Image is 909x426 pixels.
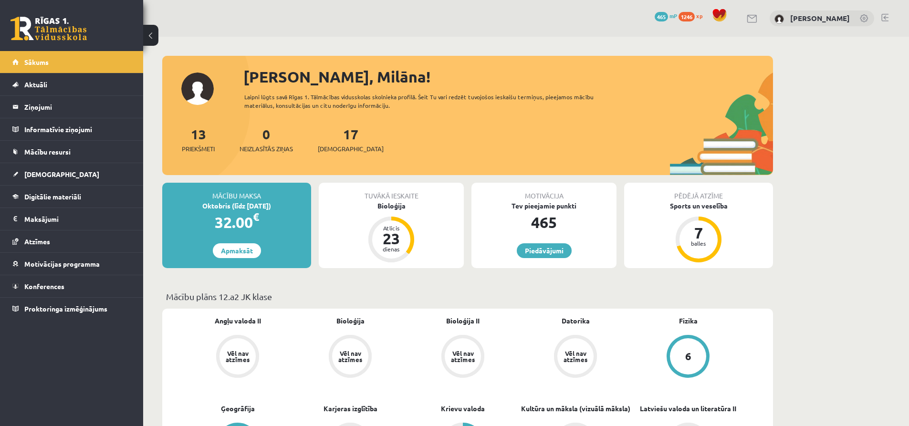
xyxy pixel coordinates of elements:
[240,125,293,154] a: 0Neizlasītās ziņas
[24,96,131,118] legend: Ziņojumi
[318,144,384,154] span: [DEMOGRAPHIC_DATA]
[24,237,50,246] span: Atzīmes
[181,335,294,380] a: Vēl nav atzīmes
[24,282,64,291] span: Konferences
[182,125,215,154] a: 13Priekšmeti
[324,404,377,414] a: Karjeras izglītība
[471,201,616,211] div: Tev pieejamie punkti
[679,12,707,20] a: 1246 xp
[774,14,784,24] img: Milāna Nāgele
[669,12,677,20] span: mP
[24,260,100,268] span: Motivācijas programma
[377,246,406,252] div: dienas
[12,208,131,230] a: Maksājumi
[166,290,769,303] p: Mācību plāns 12.a2 JK klase
[12,96,131,118] a: Ziņojumi
[337,350,364,363] div: Vēl nav atzīmes
[213,243,261,258] a: Apmaksāt
[162,183,311,201] div: Mācību maksa
[224,350,251,363] div: Vēl nav atzīmes
[253,210,259,224] span: €
[12,253,131,275] a: Motivācijas programma
[12,298,131,320] a: Proktoringa izmēģinājums
[562,316,590,326] a: Datorika
[162,211,311,234] div: 32.00
[12,73,131,95] a: Aktuāli
[624,183,773,201] div: Pēdējā atzīme
[24,192,81,201] span: Digitālie materiāli
[24,80,47,89] span: Aktuāli
[12,51,131,73] a: Sākums
[24,170,99,178] span: [DEMOGRAPHIC_DATA]
[12,275,131,297] a: Konferences
[294,335,407,380] a: Vēl nav atzīmes
[679,12,695,21] span: 1246
[318,125,384,154] a: 17[DEMOGRAPHIC_DATA]
[624,201,773,264] a: Sports un veselība 7 balles
[336,316,365,326] a: Bioloģija
[182,144,215,154] span: Priekšmeti
[471,183,616,201] div: Motivācija
[471,211,616,234] div: 465
[684,225,713,240] div: 7
[162,201,311,211] div: Oktobris (līdz [DATE])
[319,183,464,201] div: Tuvākā ieskaite
[24,147,71,156] span: Mācību resursi
[790,13,850,23] a: [PERSON_NAME]
[24,208,131,230] legend: Maksājumi
[640,404,736,414] a: Latviešu valoda un literatūra II
[24,118,131,140] legend: Informatīvie ziņojumi
[685,351,691,362] div: 6
[377,231,406,246] div: 23
[215,316,261,326] a: Angļu valoda II
[243,65,773,88] div: [PERSON_NAME], Milāna!
[679,316,698,326] a: Fizika
[240,144,293,154] span: Neizlasītās ziņas
[521,404,630,414] a: Kultūra un māksla (vizuālā māksla)
[684,240,713,246] div: balles
[12,118,131,140] a: Informatīvie ziņojumi
[696,12,702,20] span: xp
[449,350,476,363] div: Vēl nav atzīmes
[655,12,668,21] span: 465
[655,12,677,20] a: 465 mP
[441,404,485,414] a: Krievu valoda
[319,201,464,264] a: Bioloģija Atlicis 23 dienas
[24,58,49,66] span: Sākums
[12,141,131,163] a: Mācību resursi
[446,316,480,326] a: Bioloģija II
[10,17,87,41] a: Rīgas 1. Tālmācības vidusskola
[12,163,131,185] a: [DEMOGRAPHIC_DATA]
[562,350,589,363] div: Vēl nav atzīmes
[24,304,107,313] span: Proktoringa izmēģinājums
[519,335,632,380] a: Vēl nav atzīmes
[407,335,519,380] a: Vēl nav atzīmes
[517,243,572,258] a: Piedāvājumi
[319,201,464,211] div: Bioloģija
[624,201,773,211] div: Sports un veselība
[12,230,131,252] a: Atzīmes
[244,93,611,110] div: Laipni lūgts savā Rīgas 1. Tālmācības vidusskolas skolnieka profilā. Šeit Tu vari redzēt tuvojošo...
[221,404,255,414] a: Ģeogrāfija
[377,225,406,231] div: Atlicis
[12,186,131,208] a: Digitālie materiāli
[632,335,744,380] a: 6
